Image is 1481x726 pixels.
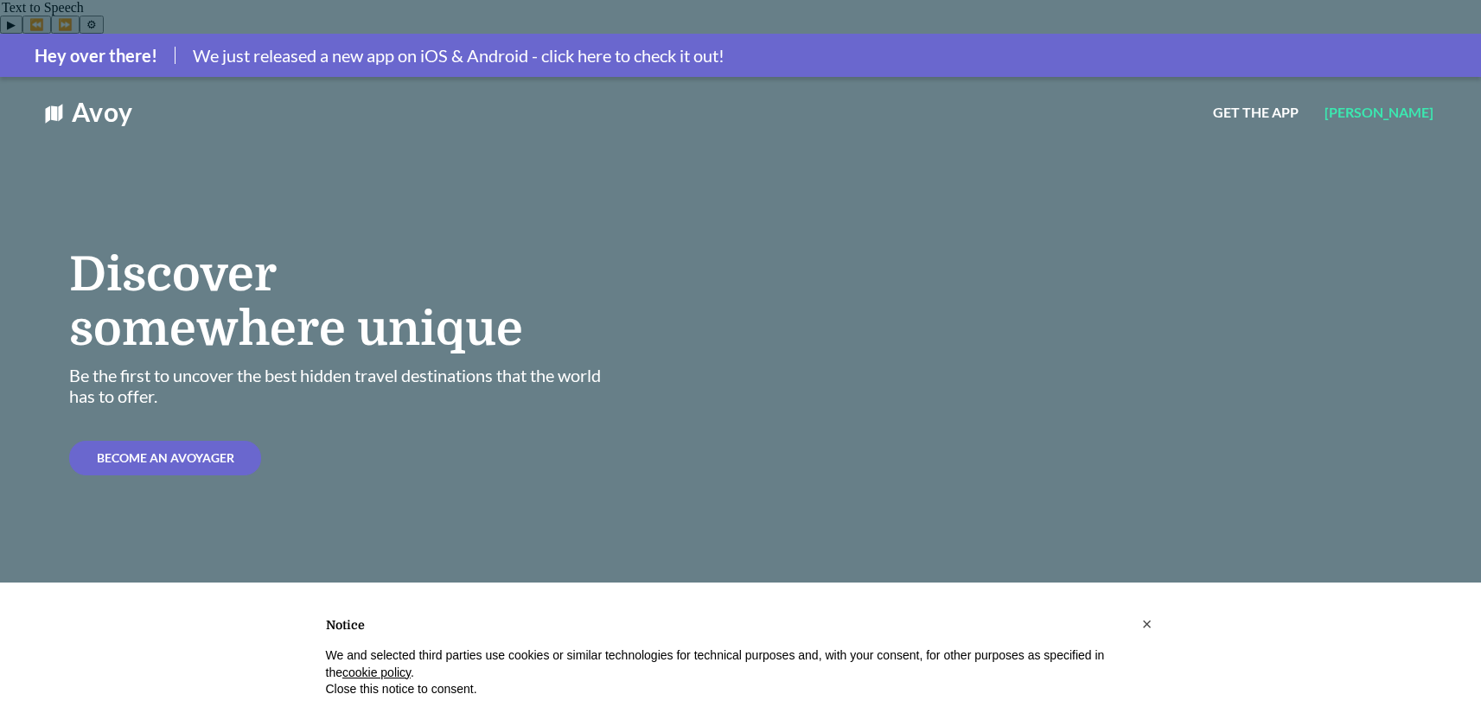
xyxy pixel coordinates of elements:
[72,96,132,127] a: Avoy
[69,247,605,356] h1: Discover somewhere unique
[1142,615,1152,634] span: ×
[43,103,65,124] img: square-logo-100-white.0d111d7af839abe68fd5efc543d01054.svg
[69,441,261,475] div: BECOME AN AVOYAGER
[1325,104,1433,120] span: [PERSON_NAME]
[1213,104,1299,120] span: Get the App
[35,45,157,66] span: Hey over there!
[1133,610,1161,638] button: Close this notice
[193,45,725,66] span: We just released a new app on iOS & Android - click here to check it out!
[326,617,1128,634] h2: Notice
[326,647,1128,681] p: We and selected third parties use cookies or similar technologies for technical purposes and, wit...
[342,665,411,679] a: cookie policy
[326,681,1128,698] p: Close this notice to consent.
[69,365,601,406] span: Be the first to uncover the best hidden travel destinations that the world has to offer.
